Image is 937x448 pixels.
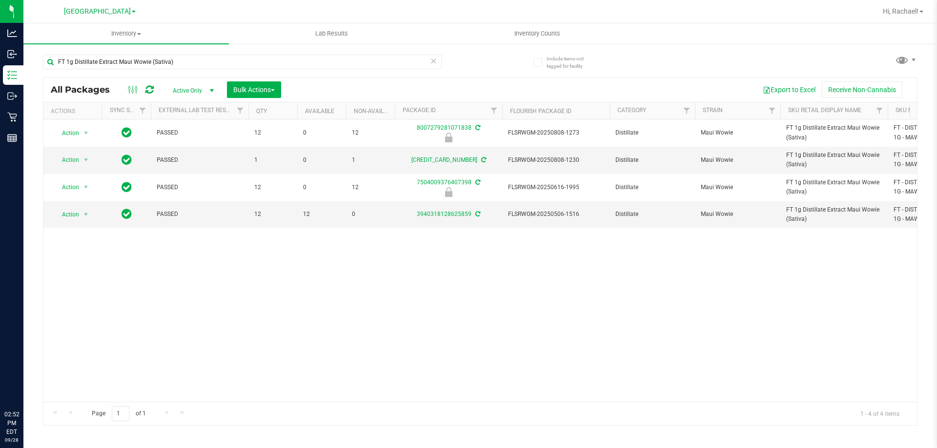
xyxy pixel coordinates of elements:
[547,55,595,70] span: Include items not tagged for facility
[53,180,80,194] span: Action
[615,128,689,137] span: Distillate
[302,29,361,38] span: Lab Results
[822,81,902,98] button: Receive Non-Cannabis
[883,7,918,15] span: Hi, Rachael!
[615,183,689,192] span: Distillate
[303,210,340,219] span: 12
[7,49,17,59] inline-svg: Inbound
[53,153,80,167] span: Action
[403,107,436,114] a: Package ID
[788,107,861,114] a: Sku Retail Display Name
[23,23,229,44] a: Inventory
[474,211,480,217] span: Sync from Compliance System
[896,107,925,114] a: SKU Name
[254,183,291,192] span: 12
[853,406,907,421] span: 1 - 4 of 4 items
[122,207,132,221] span: In Sync
[10,370,39,399] iframe: Resource center
[615,156,689,165] span: Distillate
[7,70,17,80] inline-svg: Inventory
[254,156,291,165] span: 1
[254,210,291,219] span: 12
[701,183,774,192] span: Maui Wowie
[229,23,434,44] a: Lab Results
[474,124,480,131] span: Sync from Compliance System
[233,86,275,94] span: Bulk Actions
[352,156,389,165] span: 1
[122,180,132,194] span: In Sync
[4,410,19,436] p: 02:52 PM EDT
[764,102,780,119] a: Filter
[303,183,340,192] span: 0
[701,128,774,137] span: Maui Wowie
[617,107,646,114] a: Category
[786,178,882,196] span: FT 1g Distillate Extract Maui Wowie (Sativa)
[615,210,689,219] span: Distillate
[474,179,480,186] span: Sync from Compliance System
[112,406,129,421] input: 1
[430,55,437,67] span: Clear
[480,156,486,163] span: Sync from Compliance System
[227,81,281,98] button: Bulk Actions
[80,126,92,140] span: select
[256,108,267,115] a: Qty
[4,436,19,444] p: 09/28
[7,91,17,101] inline-svg: Outbound
[7,28,17,38] inline-svg: Analytics
[501,29,573,38] span: Inventory Counts
[411,156,477,163] a: [CREDIT_CARD_NUMBER]
[786,123,882,142] span: FT 1g Distillate Extract Maui Wowie (Sativa)
[352,128,389,137] span: 12
[354,108,397,115] a: Non-Available
[135,102,151,119] a: Filter
[51,108,98,115] div: Actions
[122,153,132,167] span: In Sync
[417,211,471,217] a: 3940318128625859
[157,156,243,165] span: PASSED
[786,205,882,224] span: FT 1g Distillate Extract Maui Wowie (Sativa)
[508,156,604,165] span: FLSRWGM-20250808-1230
[254,128,291,137] span: 12
[508,210,604,219] span: FLSRWGM-20250506-1516
[7,133,17,143] inline-svg: Reports
[159,107,235,114] a: External Lab Test Result
[53,126,80,140] span: Action
[80,153,92,167] span: select
[756,81,822,98] button: Export to Excel
[303,156,340,165] span: 0
[508,128,604,137] span: FLSRWGM-20250808-1273
[7,112,17,122] inline-svg: Retail
[508,183,604,192] span: FLSRWGM-20250616-1995
[701,156,774,165] span: Maui Wowie
[352,210,389,219] span: 0
[80,208,92,221] span: select
[393,187,504,197] div: Newly Received
[53,208,80,221] span: Action
[305,108,334,115] a: Available
[157,183,243,192] span: PASSED
[352,183,389,192] span: 12
[80,180,92,194] span: select
[417,179,471,186] a: 7504009376407398
[703,107,723,114] a: Strain
[679,102,695,119] a: Filter
[64,7,131,16] span: [GEOGRAPHIC_DATA]
[510,108,571,115] a: Flourish Package ID
[486,102,502,119] a: Filter
[417,124,471,131] a: 8007279281071838
[701,210,774,219] span: Maui Wowie
[872,102,888,119] a: Filter
[122,126,132,139] span: In Sync
[51,84,120,95] span: All Packages
[110,107,147,114] a: Sync Status
[157,128,243,137] span: PASSED
[303,128,340,137] span: 0
[393,133,504,142] div: Newly Received
[786,151,882,169] span: FT 1g Distillate Extract Maui Wowie (Sativa)
[232,102,248,119] a: Filter
[23,29,229,38] span: Inventory
[434,23,640,44] a: Inventory Counts
[83,406,154,421] span: Page of 1
[43,55,442,69] input: Search Package ID, Item Name, SKU, Lot or Part Number...
[157,210,243,219] span: PASSED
